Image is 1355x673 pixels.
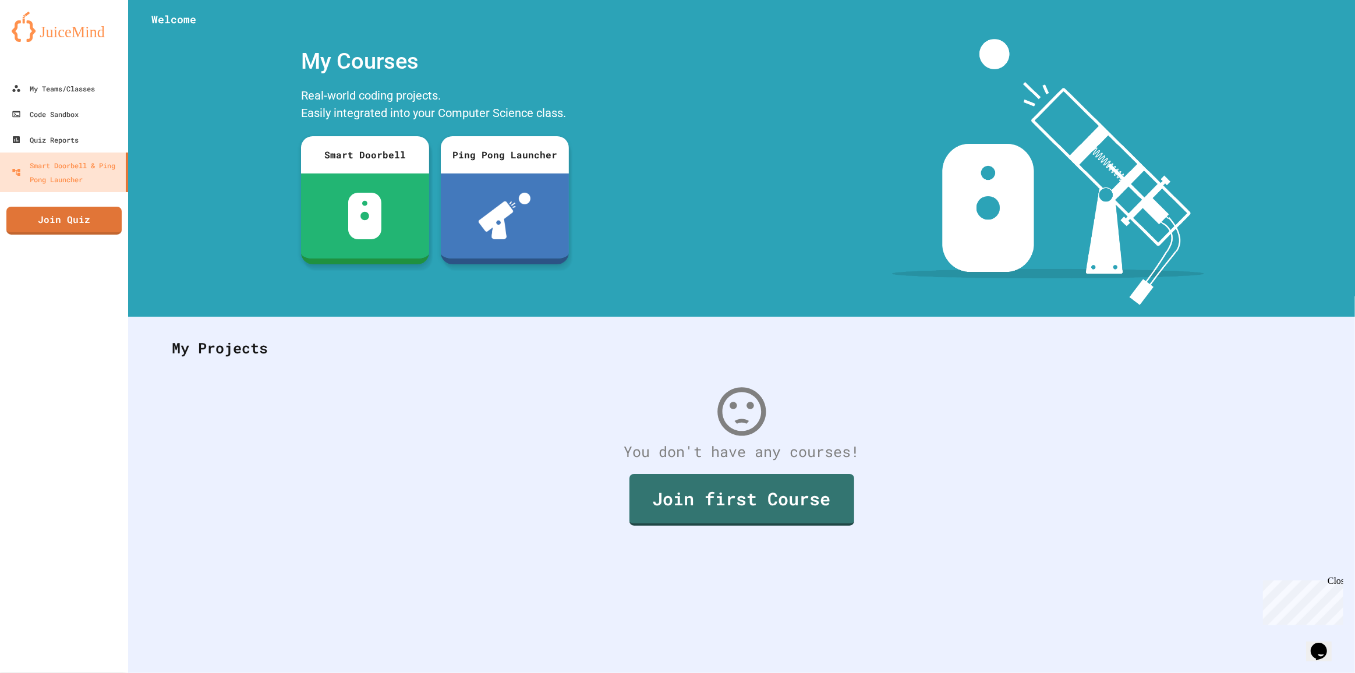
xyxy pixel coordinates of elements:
[1258,576,1343,625] iframe: chat widget
[1306,626,1343,661] iframe: chat widget
[12,158,121,186] div: Smart Doorbell & Ping Pong Launcher
[348,193,381,239] img: sdb-white.svg
[5,5,80,74] div: Chat with us now!Close
[892,39,1204,305] img: banner-image-my-projects.png
[12,133,79,147] div: Quiz Reports
[6,207,122,235] a: Join Quiz
[301,136,429,173] div: Smart Doorbell
[479,193,530,239] img: ppl-with-ball.png
[629,474,854,526] a: Join first Course
[160,441,1323,463] div: You don't have any courses!
[441,136,569,173] div: Ping Pong Launcher
[160,325,1323,371] div: My Projects
[295,84,575,127] div: Real-world coding projects. Easily integrated into your Computer Science class.
[295,39,575,84] div: My Courses
[12,107,79,121] div: Code Sandbox
[12,82,95,95] div: My Teams/Classes
[12,12,116,42] img: logo-orange.svg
